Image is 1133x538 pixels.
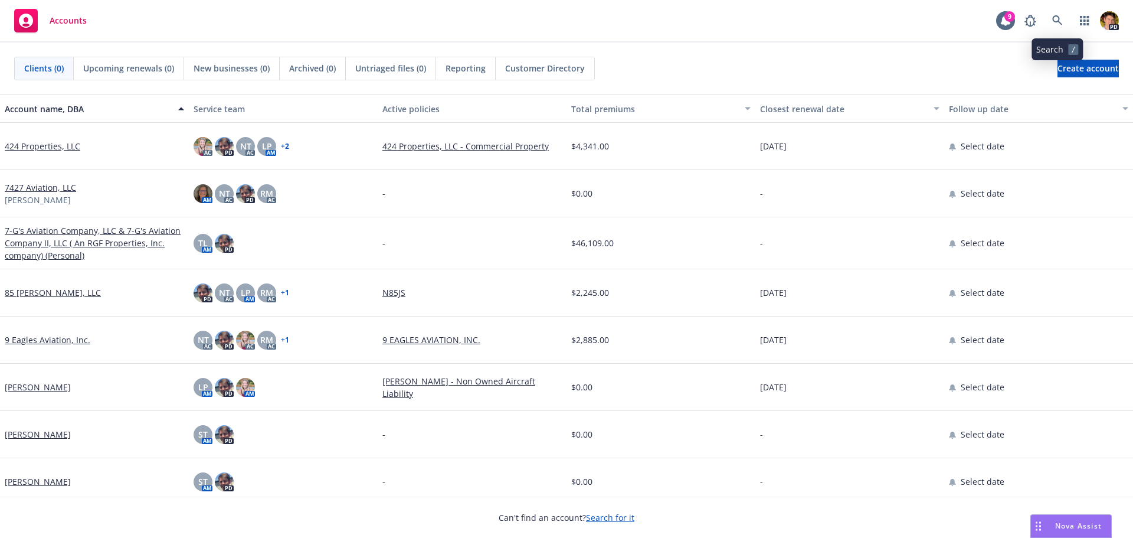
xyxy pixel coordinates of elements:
span: NT [219,286,230,299]
img: photo [236,378,255,397]
img: photo [194,184,212,203]
span: NT [198,334,209,346]
div: Service team [194,103,373,115]
a: 9 Eagles Aviation, Inc. [5,334,90,346]
span: $46,109.00 [571,237,614,249]
span: Select date [961,286,1004,299]
button: Total premiums [566,94,755,123]
span: Customer Directory [505,62,585,74]
div: 9 [1004,11,1015,22]
a: 7427 Aviation, LLC [5,181,76,194]
span: [DATE] [760,334,787,346]
span: - [760,475,763,488]
span: ST [198,475,208,488]
span: $0.00 [571,381,592,393]
a: Report a Bug [1019,9,1042,32]
a: + 1 [281,289,289,296]
span: Reporting [446,62,486,74]
span: LP [198,381,208,393]
span: RM [260,334,273,346]
a: [PERSON_NAME] [5,475,71,488]
img: photo [215,234,234,253]
span: $2,245.00 [571,286,609,299]
span: Select date [961,475,1004,488]
a: Switch app [1073,9,1096,32]
span: $4,341.00 [571,140,609,152]
button: Active policies [378,94,566,123]
img: photo [1100,11,1119,30]
span: $0.00 [571,187,592,200]
img: photo [194,137,212,156]
div: Active policies [382,103,562,115]
span: - [382,187,385,200]
span: Accounts [50,16,87,25]
div: Follow up date [949,103,1115,115]
img: photo [215,331,234,350]
div: Closest renewal date [760,103,926,115]
span: - [760,237,763,249]
span: NT [240,140,251,152]
img: photo [236,331,255,350]
a: + 2 [281,143,289,150]
span: RM [260,286,273,299]
a: 424 Properties, LLC [5,140,80,152]
span: Select date [961,140,1004,152]
span: ST [198,428,208,441]
span: [DATE] [760,381,787,393]
span: - [382,475,385,488]
span: - [382,428,385,441]
button: Service team [189,94,378,123]
span: [DATE] [760,140,787,152]
span: - [382,237,385,249]
span: [DATE] [760,286,787,299]
button: Follow up date [944,94,1133,123]
a: Accounts [9,4,91,37]
img: photo [236,184,255,203]
span: Untriaged files (0) [355,62,426,74]
span: Select date [961,334,1004,346]
span: $0.00 [571,428,592,441]
img: photo [215,425,234,444]
a: N85JS [382,286,562,299]
span: Archived (0) [289,62,336,74]
a: 7-G's Aviation Company, LLC & 7-G's Aviation Company II, LLC ( An RGF Properties, Inc. company) (... [5,224,184,262]
a: [PERSON_NAME] - Non Owned Aircraft Liability [382,375,562,400]
a: [PERSON_NAME] [5,428,71,441]
img: photo [215,472,234,491]
div: Account name, DBA [5,103,171,115]
span: Nova Assist [1055,521,1102,531]
span: $0.00 [571,475,592,488]
a: 424 Properties, LLC - Commercial Property [382,140,562,152]
a: [PERSON_NAME] [5,381,71,393]
button: Closest renewal date [755,94,944,123]
a: Search for it [586,512,634,523]
img: photo [215,378,234,397]
span: NT [219,187,230,200]
div: Total premiums [571,103,738,115]
span: Select date [961,428,1004,441]
a: 85 [PERSON_NAME], LLC [5,286,101,299]
a: Search [1046,9,1069,32]
span: LP [262,140,272,152]
span: - [760,187,763,200]
span: Clients (0) [24,62,64,74]
img: photo [215,137,234,156]
span: - [760,428,763,441]
span: Select date [961,187,1004,200]
span: [PERSON_NAME] [5,194,71,206]
span: Select date [961,237,1004,249]
a: 9 EAGLES AVIATION, INC. [382,334,562,346]
span: New businesses (0) [194,62,270,74]
span: TL [198,237,208,249]
a: Create account [1057,60,1119,77]
span: Create account [1057,57,1119,80]
span: Can't find an account? [499,511,634,524]
div: Drag to move [1031,515,1046,537]
a: + 1 [281,337,289,344]
span: Select date [961,381,1004,393]
button: Nova Assist [1030,514,1112,538]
